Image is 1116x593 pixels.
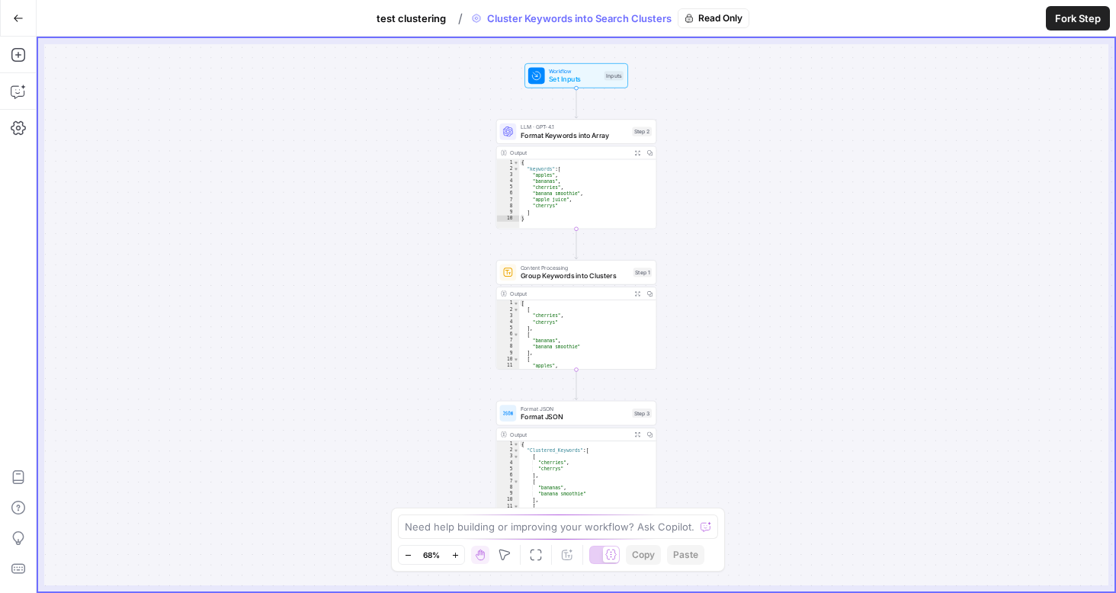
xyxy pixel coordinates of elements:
[458,9,463,27] span: /
[1046,6,1110,30] button: Fork Step
[632,548,655,562] span: Copy
[496,197,519,203] div: 7
[496,203,519,209] div: 8
[496,447,519,454] div: 2
[632,409,652,418] div: Step 3
[632,127,652,136] div: Step 2
[496,479,519,485] div: 7
[496,319,519,325] div: 4
[496,350,519,356] div: 9
[466,8,749,28] div: Cluster Keywords into Search Clusters
[496,338,519,344] div: 7
[496,313,519,319] div: 3
[513,165,518,171] span: Toggle code folding, rows 2 through 9
[496,63,656,88] div: WorkflowSet InputsInputs
[496,503,519,509] div: 11
[513,441,518,447] span: Toggle code folding, rows 1 through 16
[496,119,656,229] div: LLM · GPT-4.1Format Keywords into ArrayStep 2Output{ "keywords":[ "apples", "bananas", "cherries"...
[423,549,440,561] span: 68%
[496,454,519,460] div: 3
[575,370,578,399] g: Edge from step_1 to step_3
[513,447,518,454] span: Toggle code folding, rows 2 through 15
[367,6,455,30] button: test clustering
[377,11,446,26] span: test clustering
[496,332,519,338] div: 6
[513,356,518,362] span: Toggle code folding, rows 10 through 13
[521,404,628,412] span: Format JSON
[496,362,519,368] div: 11
[496,191,519,197] div: 6
[503,268,514,278] img: 14hgftugzlhicq6oh3k7w4rc46c1
[496,159,519,165] div: 1
[496,216,519,222] div: 10
[521,130,628,141] span: Format Keywords into Array
[604,71,624,80] div: Inputs
[496,325,519,332] div: 5
[513,300,518,306] span: Toggle code folding, rows 1 through 14
[513,159,518,165] span: Toggle code folding, rows 1 through 10
[667,545,704,565] button: Paste
[549,74,600,85] span: Set Inputs
[496,184,519,191] div: 5
[496,441,519,447] div: 1
[521,271,630,281] span: Group Keywords into Clusters
[1055,11,1101,26] span: Fork Step
[496,209,519,215] div: 9
[510,149,628,157] div: Output
[513,306,518,313] span: Toggle code folding, rows 2 through 5
[496,178,519,184] div: 4
[626,545,661,565] button: Copy
[496,165,519,171] div: 2
[549,67,600,75] span: Workflow
[496,300,519,306] div: 1
[673,548,698,562] span: Paste
[496,401,656,511] div: Format JSONFormat JSONStep 3Output{ "Clustered_Keywords":[ [ "cherries", "cherrys" ], [ "bananas"...
[496,172,519,178] div: 3
[510,290,628,298] div: Output
[496,260,656,370] div: Content ProcessingGroup Keywords into ClustersStep 1Output[ [ "cherries", "cherrys" ], [ "bananas...
[513,332,518,338] span: Toggle code folding, rows 6 through 9
[496,369,519,375] div: 12
[496,497,519,503] div: 10
[496,306,519,313] div: 2
[513,503,518,509] span: Toggle code folding, rows 11 through 14
[633,268,652,277] div: Step 1
[521,264,630,272] span: Content Processing
[496,491,519,497] div: 9
[575,229,578,258] g: Edge from step_2 to step_1
[496,485,519,491] div: 8
[496,472,519,478] div: 6
[575,88,578,118] g: Edge from start to step_2
[521,123,628,131] span: LLM · GPT-4.1
[496,344,519,350] div: 8
[496,356,519,362] div: 10
[496,460,519,466] div: 4
[513,479,518,485] span: Toggle code folding, rows 7 through 10
[496,466,519,472] div: 5
[513,454,518,460] span: Toggle code folding, rows 3 through 6
[698,11,742,25] span: Read Only
[510,430,628,438] div: Output
[521,412,628,422] span: Format JSON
